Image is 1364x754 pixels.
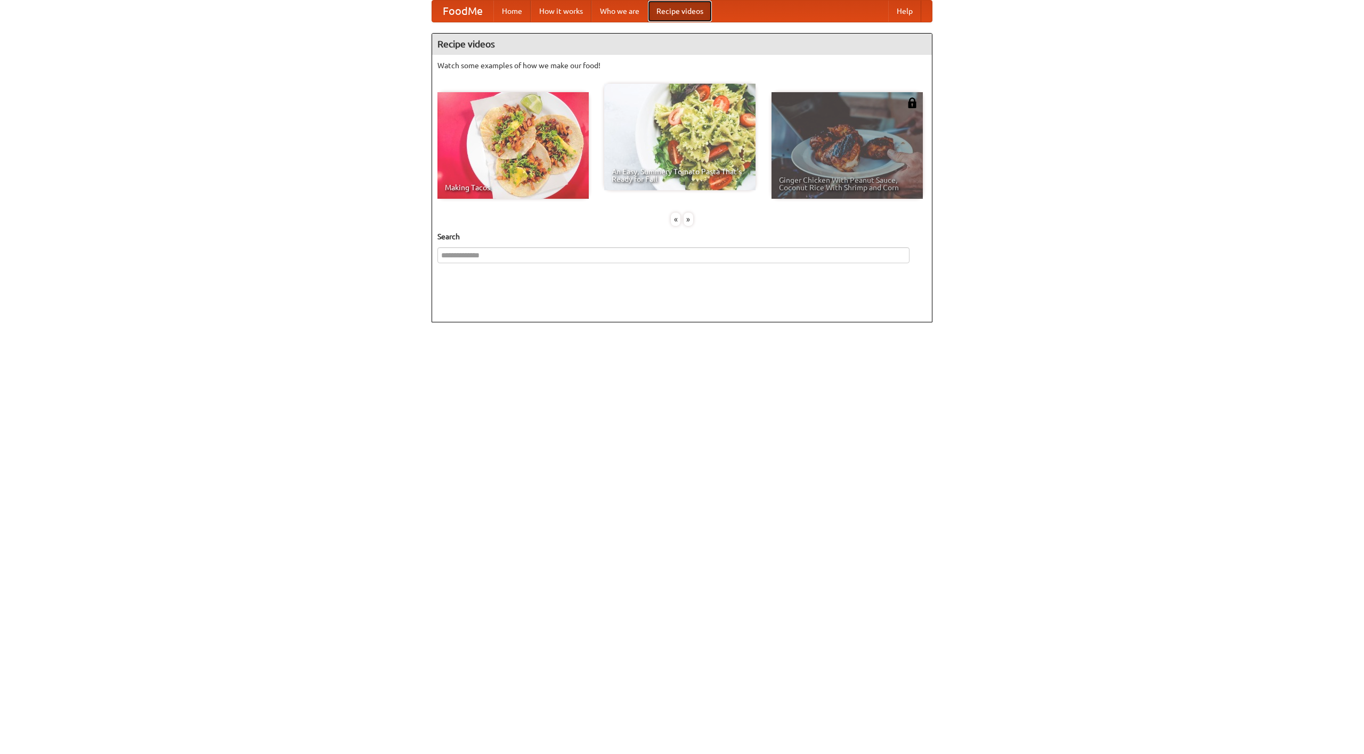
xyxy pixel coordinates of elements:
a: Home [493,1,531,22]
div: » [684,213,693,226]
img: 483408.png [907,98,918,108]
a: Who we are [591,1,648,22]
h4: Recipe videos [432,34,932,55]
h5: Search [437,231,927,242]
a: An Easy, Summery Tomato Pasta That's Ready for Fall [604,84,756,190]
a: Making Tacos [437,92,589,199]
a: FoodMe [432,1,493,22]
a: How it works [531,1,591,22]
div: « [671,213,680,226]
span: Making Tacos [445,184,581,191]
a: Recipe videos [648,1,712,22]
a: Help [888,1,921,22]
span: An Easy, Summery Tomato Pasta That's Ready for Fall [612,168,748,183]
p: Watch some examples of how we make our food! [437,60,927,71]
